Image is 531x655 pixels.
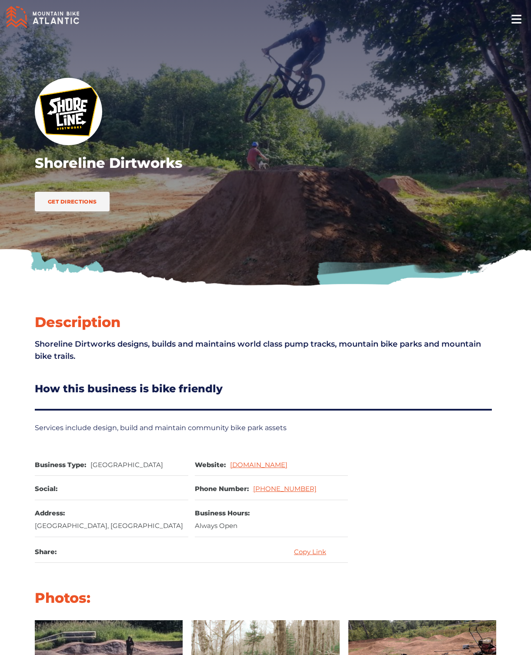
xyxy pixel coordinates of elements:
[35,485,57,493] dt: Social:
[35,313,496,331] h2: Description
[48,198,97,205] span: Get Directions
[90,461,162,469] li: [GEOGRAPHIC_DATA]
[35,421,496,434] p: Services include design, build and maintain community bike park assets
[195,521,348,530] dd: Always Open
[35,192,110,211] a: Get Directions
[253,485,317,493] a: [PHONE_NUMBER]
[195,461,226,469] dt: Website:
[35,338,496,362] p: Shoreline Dirtworks designs, builds and maintains world class pump tracks, mountain bike parks an...
[35,380,492,411] h3: How this business is bike friendly
[35,154,322,172] h1: Shoreline Dirtworks
[35,509,184,518] dt: Address:
[195,509,344,518] dt: Business Hours:
[195,485,249,493] dt: Phone Number:
[230,461,287,469] a: [DOMAIN_NAME]
[39,82,98,141] img: Shoreline Dirtworks
[294,548,326,555] a: Copy Link
[35,461,86,469] dt: Business Type:
[35,546,57,558] h3: Share:
[35,521,188,530] dd: [GEOGRAPHIC_DATA], [GEOGRAPHIC_DATA]
[35,589,496,607] h2: Photos:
